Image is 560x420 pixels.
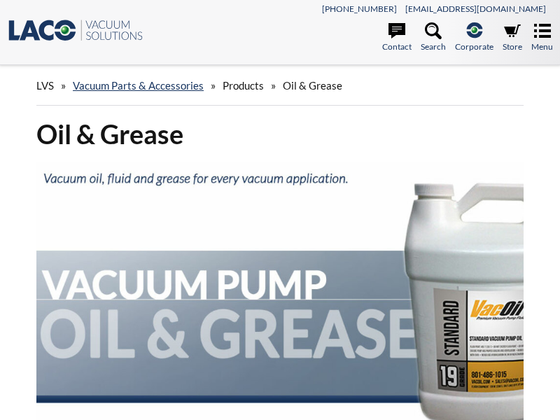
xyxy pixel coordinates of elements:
[36,79,54,92] span: LVS
[382,22,412,53] a: Contact
[531,22,553,53] a: Menu
[405,3,546,14] a: [EMAIL_ADDRESS][DOMAIN_NAME]
[421,22,446,53] a: Search
[503,22,522,53] a: Store
[223,79,264,92] span: Products
[36,117,524,151] h1: Oil & Grease
[73,79,204,92] a: Vacuum Parts & Accessories
[322,3,397,14] a: [PHONE_NUMBER]
[283,79,342,92] span: Oil & Grease
[455,40,493,53] span: Corporate
[36,66,524,106] div: » » »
